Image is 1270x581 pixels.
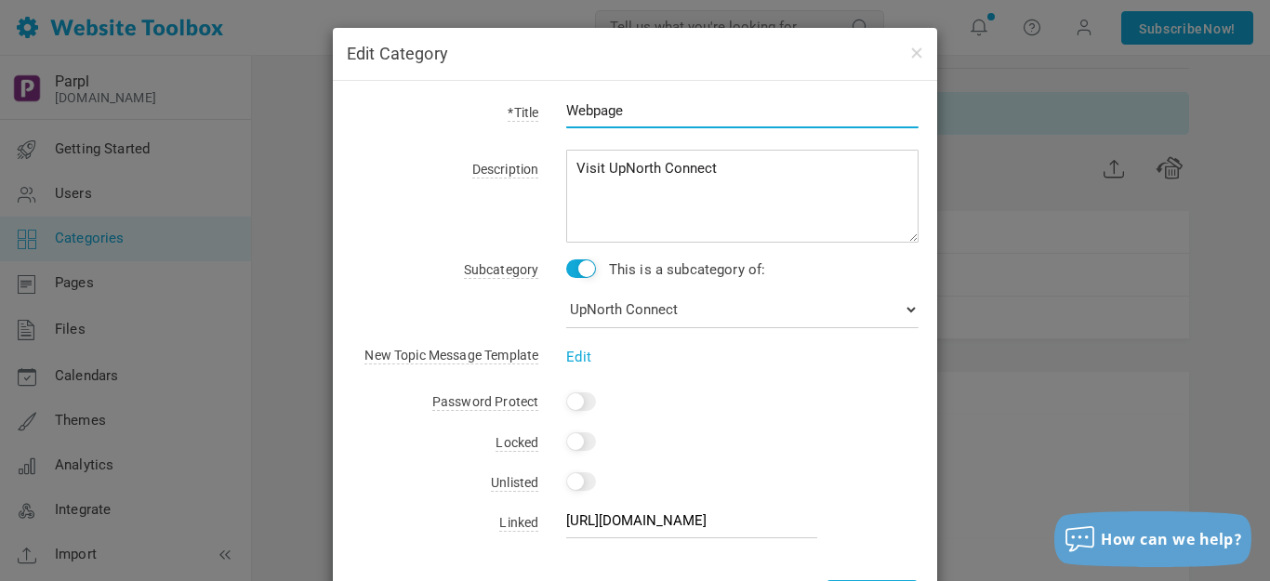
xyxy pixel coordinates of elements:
[472,162,539,178] span: Description
[566,503,817,538] input: Link URL
[1054,511,1251,567] button: How can we help?
[491,475,538,492] span: Unlisted
[566,150,919,243] textarea: Visit UpNorth Connect
[347,42,923,66] h4: Edit Category
[364,348,538,364] span: New Topic Message Template
[432,394,538,411] span: Password Protect
[609,261,766,278] span: This is a subcategory of:
[1101,529,1242,549] span: How can we help?
[464,262,539,279] span: Subcategory
[499,515,538,532] span: Linked
[566,349,591,365] a: Edit
[508,105,538,122] span: *Title
[496,435,538,452] span: Locked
